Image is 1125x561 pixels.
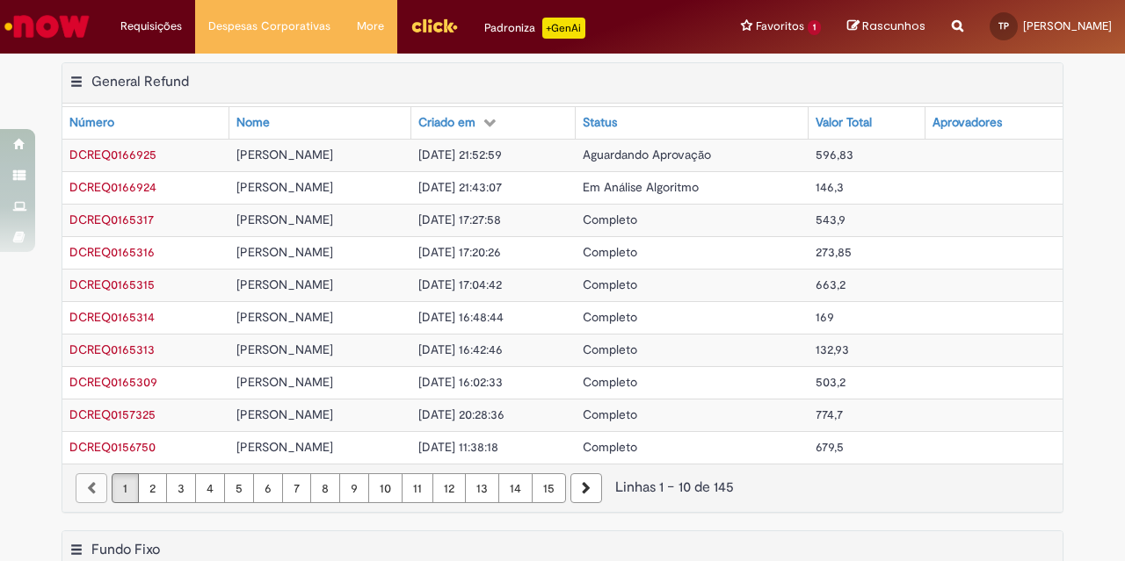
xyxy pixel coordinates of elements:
[91,73,189,90] h2: General Refund
[816,406,843,422] span: 774,7
[583,114,617,132] div: Status
[583,342,637,357] span: Completo
[69,342,155,357] a: Abrir Registro: DCREQ0165313
[583,212,637,227] span: Completo
[236,374,333,390] span: [PERSON_NAME]
[418,342,503,357] span: [DATE] 16:42:46
[69,179,156,195] span: DCREQ0166924
[69,374,157,390] a: Abrir Registro: DCREQ0165309
[69,277,155,292] span: DCREQ0165315
[542,18,585,39] p: +GenAi
[418,179,502,195] span: [DATE] 21:43:07
[1023,18,1112,33] span: [PERSON_NAME]
[282,473,311,503] a: Página 7
[69,406,156,422] a: Abrir Registro: DCREQ0157325
[253,473,283,503] a: Página 6
[418,309,504,325] span: [DATE] 16:48:44
[418,114,475,132] div: Criado em
[484,18,585,39] div: Padroniza
[998,20,1009,32] span: TP
[583,374,637,390] span: Completo
[138,473,167,503] a: Página 2
[933,114,1002,132] div: Aprovadores
[583,277,637,292] span: Completo
[236,309,333,325] span: [PERSON_NAME]
[816,309,834,325] span: 169
[69,147,156,162] a: Abrir Registro: DCREQ0166925
[808,20,821,35] span: 1
[62,464,1063,512] nav: paginação
[583,439,637,455] span: Completo
[816,374,846,390] span: 503,2
[69,342,155,357] span: DCREQ0165313
[583,244,637,260] span: Completo
[69,147,156,162] span: DCREQ0166925
[418,406,504,422] span: [DATE] 20:28:36
[69,244,155,260] a: Abrir Registro: DCREQ0165316
[816,439,844,455] span: 679,5
[570,473,602,503] a: Próxima página
[847,18,925,35] a: Rascunhos
[120,18,182,35] span: Requisições
[69,212,154,227] span: DCREQ0165317
[402,473,433,503] a: Página 11
[410,12,458,39] img: click_logo_yellow_360x200.png
[816,114,872,132] div: Valor Total
[69,309,155,325] a: Abrir Registro: DCREQ0165314
[236,147,333,162] span: [PERSON_NAME]
[532,473,566,503] a: Página 15
[166,473,196,503] a: Página 3
[2,9,92,44] img: ServiceNow
[236,179,333,195] span: [PERSON_NAME]
[310,473,340,503] a: Página 8
[418,439,498,455] span: [DATE] 11:38:18
[236,114,270,132] div: Nome
[236,406,333,422] span: [PERSON_NAME]
[339,473,369,503] a: Página 9
[357,18,384,35] span: More
[418,244,501,260] span: [DATE] 17:20:26
[583,309,637,325] span: Completo
[816,244,852,260] span: 273,85
[69,114,114,132] div: Número
[224,473,254,503] a: Página 5
[583,179,699,195] span: Em Análise Algoritmo
[816,342,849,357] span: 132,93
[368,473,403,503] a: Página 10
[816,147,853,162] span: 596,83
[69,244,155,260] span: DCREQ0165316
[418,277,502,292] span: [DATE] 17:04:42
[418,147,502,162] span: [DATE] 21:52:59
[236,244,333,260] span: [PERSON_NAME]
[236,439,333,455] span: [PERSON_NAME]
[583,406,637,422] span: Completo
[69,439,156,455] span: DCREQ0156750
[816,212,846,227] span: 543,9
[69,309,155,325] span: DCREQ0165314
[498,473,533,503] a: Página 14
[756,18,804,35] span: Favoritos
[236,342,333,357] span: [PERSON_NAME]
[69,374,157,390] span: DCREQ0165309
[69,277,155,292] a: Abrir Registro: DCREQ0165315
[69,212,154,227] a: Abrir Registro: DCREQ0165317
[418,212,501,227] span: [DATE] 17:27:58
[236,212,333,227] span: [PERSON_NAME]
[432,473,466,503] a: Página 12
[816,179,844,195] span: 146,3
[91,541,160,558] h2: Fundo Fixo
[862,18,925,34] span: Rascunhos
[236,277,333,292] span: [PERSON_NAME]
[69,406,156,422] span: DCREQ0157325
[195,473,225,503] a: Página 4
[69,73,83,96] button: General Refund Menu de contexto
[69,439,156,455] a: Abrir Registro: DCREQ0156750
[69,179,156,195] a: Abrir Registro: DCREQ0166924
[465,473,499,503] a: Página 13
[112,473,139,503] a: Página 1
[816,277,846,292] span: 663,2
[418,374,503,390] span: [DATE] 16:02:33
[208,18,330,35] span: Despesas Corporativas
[583,147,711,162] span: Aguardando Aprovação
